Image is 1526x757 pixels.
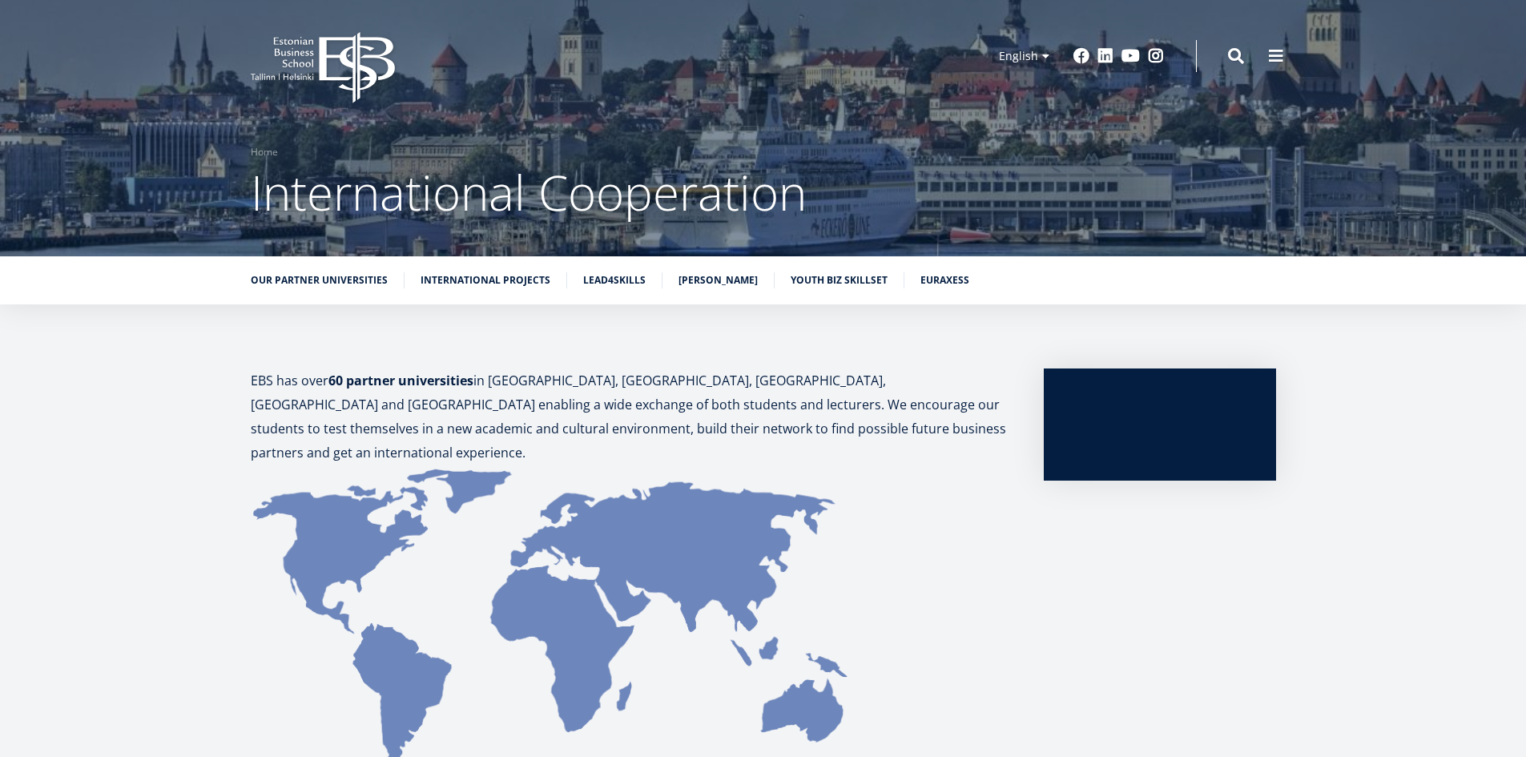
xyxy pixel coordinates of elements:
[791,272,888,288] a: Youth BIZ Skillset
[421,272,550,288] a: International Projects
[1097,48,1113,64] a: Linkedin
[251,368,1012,465] p: EBS has over in [GEOGRAPHIC_DATA], [GEOGRAPHIC_DATA], [GEOGRAPHIC_DATA], [GEOGRAPHIC_DATA] and [G...
[251,272,388,288] a: Our partner universities
[328,372,473,389] strong: 60 partner universities
[583,272,646,288] a: Lead4Skills
[251,159,807,225] span: International Cooperation
[1073,48,1089,64] a: Facebook
[251,144,278,160] a: Home
[678,272,758,288] a: [PERSON_NAME]
[920,272,969,288] a: euraxess
[1121,48,1140,64] a: Youtube
[1148,48,1164,64] a: Instagram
